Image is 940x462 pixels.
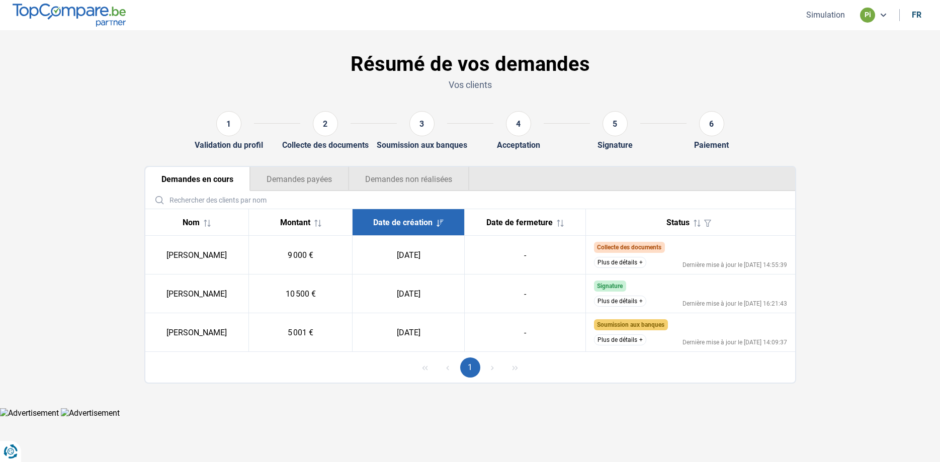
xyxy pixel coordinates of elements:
button: Plus de détails [594,296,646,307]
button: Page 1 [460,357,480,378]
div: Soumission aux banques [377,140,467,150]
button: Last Page [505,357,525,378]
div: Dernière mise à jour le [DATE] 14:09:37 [682,339,787,345]
input: Rechercher des clients par nom [149,191,791,209]
button: First Page [415,357,435,378]
button: Plus de détails [594,334,646,345]
span: Nom [183,218,200,227]
div: 3 [409,111,435,136]
div: 4 [506,111,531,136]
td: [PERSON_NAME] [145,313,249,352]
div: Paiement [694,140,729,150]
div: Validation du profil [195,140,263,150]
img: Advertisement [61,408,120,418]
div: Dernière mise à jour le [DATE] 16:21:43 [682,301,787,307]
span: Status [666,218,690,227]
div: Dernière mise à jour le [DATE] 14:55:39 [682,262,787,268]
div: 1 [216,111,241,136]
div: 5 [603,111,628,136]
td: - [465,236,586,274]
td: [DATE] [353,313,465,352]
span: Montant [280,218,310,227]
div: fr [912,10,921,20]
div: Signature [597,140,633,150]
span: Soumission aux banques [597,321,664,328]
div: Acceptation [497,140,540,150]
button: Plus de détails [594,257,646,268]
td: 9 000 € [249,236,353,274]
div: pi [860,8,875,23]
button: Demandes en cours [145,167,250,191]
div: 2 [313,111,338,136]
button: Demandes non réalisées [349,167,469,191]
td: [PERSON_NAME] [145,274,249,313]
td: [PERSON_NAME] [145,236,249,274]
span: Collecte des documents [597,244,661,251]
p: Vos clients [144,78,796,91]
td: 10 500 € [249,274,353,313]
span: Date de fermeture [486,218,553,227]
td: 5 001 € [249,313,353,352]
div: Collecte des documents [282,140,369,150]
img: TopCompare.be [13,4,126,26]
td: [DATE] [353,274,465,313]
h1: Résumé de vos demandes [144,52,796,76]
td: - [465,313,586,352]
button: Next Page [482,357,502,378]
td: - [465,274,586,313]
div: 6 [699,111,724,136]
button: Previous Page [438,357,458,378]
span: Signature [597,283,623,290]
button: Simulation [803,10,848,20]
td: [DATE] [353,236,465,274]
button: Demandes payées [250,167,349,191]
span: Date de création [373,218,433,227]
